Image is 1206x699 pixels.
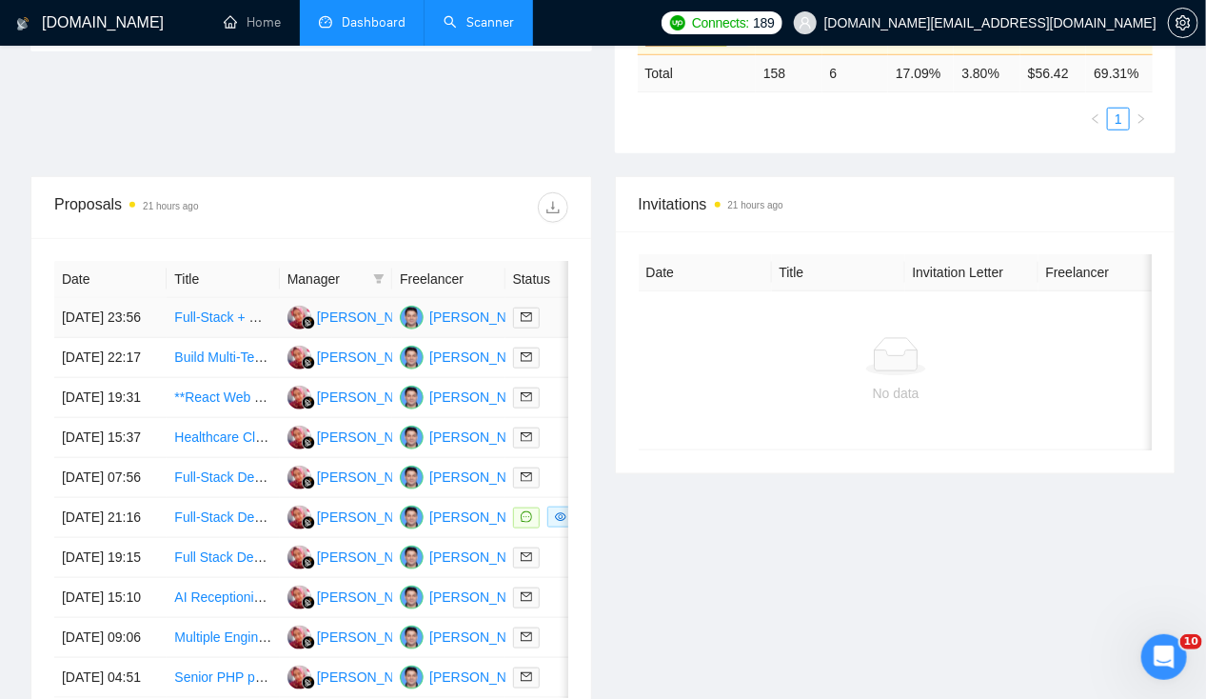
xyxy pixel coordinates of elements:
[302,316,315,330] img: gigradar-bm.png
[400,309,539,324] a: AR[PERSON_NAME]
[1086,54,1153,91] td: 69.31 %
[400,629,539,644] a: AR[PERSON_NAME]
[317,387,426,408] div: [PERSON_NAME]
[1130,108,1153,130] button: right
[400,509,539,524] a: AR[PERSON_NAME]
[1130,108,1153,130] li: Next Page
[400,586,424,609] img: AR
[521,431,532,443] span: mail
[54,538,167,578] td: [DATE] 19:15
[772,254,905,291] th: Title
[429,427,539,448] div: [PERSON_NAME]
[1168,15,1198,30] a: setting
[174,310,496,325] a: Full-Stack + WebGL Engineer (Next.js, r3f, Twitch API)
[1084,108,1107,130] button: left
[400,546,424,569] img: AR
[317,547,426,568] div: [PERSON_NAME]
[728,200,783,210] time: 21 hours ago
[174,669,320,685] a: Senior PHP programmer
[400,466,424,489] img: AR
[369,265,388,293] span: filter
[287,306,311,330] img: DP
[302,636,315,649] img: gigradar-bm.png
[342,14,405,30] span: Dashboard
[16,9,30,39] img: logo
[317,667,426,688] div: [PERSON_NAME]
[400,626,424,649] img: AR
[174,349,416,365] a: Build Multi-Tenant E-Commerce Platform
[287,426,311,449] img: DP
[287,666,311,689] img: DP
[400,346,424,369] img: AR
[400,669,539,684] a: AR[PERSON_NAME]
[317,427,426,448] div: [PERSON_NAME]
[692,12,749,33] span: Connects:
[400,349,539,364] a: AR[PERSON_NAME]
[756,54,821,91] td: 158
[317,347,426,368] div: [PERSON_NAME]
[54,618,167,658] td: [DATE] 09:06
[400,389,539,404] a: AR[PERSON_NAME]
[319,15,332,29] span: dashboard
[287,389,426,404] a: DP[PERSON_NAME]
[224,14,281,30] a: homeHome
[513,269,591,290] span: Status
[521,311,532,323] span: mail
[302,356,315,369] img: gigradar-bm.png
[302,396,315,409] img: gigradar-bm.png
[174,509,498,525] a: Full-Stack Developer Needed to Build Trading Platform
[143,201,198,211] time: 21 hours ago
[287,669,426,684] a: DP[PERSON_NAME]
[54,458,167,498] td: [DATE] 07:56
[54,378,167,418] td: [DATE] 19:31
[429,587,539,608] div: [PERSON_NAME]
[429,627,539,648] div: [PERSON_NAME]
[54,418,167,458] td: [DATE] 15:37
[167,538,279,578] td: Full Stack Developer Needed - Node/NEXT
[670,15,685,30] img: upwork-logo.png
[280,261,392,298] th: Manager
[287,466,311,489] img: DP
[639,192,1153,216] span: Invitations
[521,671,532,683] span: mail
[654,383,1138,404] div: No data
[287,589,426,604] a: DP[PERSON_NAME]
[429,347,539,368] div: [PERSON_NAME]
[1020,54,1086,91] td: $ 56.42
[287,629,426,644] a: DP[PERSON_NAME]
[1136,113,1147,125] span: right
[400,306,424,330] img: AR
[400,666,424,689] img: AR
[174,629,635,645] a: Multiple Engineers (Next.js/TypeScript) — AI-Native Healthcare SaaS (HIPAA)
[1084,108,1107,130] li: Previous Page
[317,467,426,488] div: [PERSON_NAME]
[167,618,279,658] td: Multiple Engineers (Next.js/TypeScript) — AI-Native Healthcare SaaS (HIPAA)
[287,349,426,364] a: DP[PERSON_NAME]
[167,338,279,378] td: Build Multi-Tenant E-Commerce Platform
[400,589,539,604] a: AR[PERSON_NAME]
[287,549,426,564] a: DP[PERSON_NAME]
[302,476,315,489] img: gigradar-bm.png
[54,261,167,298] th: Date
[167,298,279,338] td: Full-Stack + WebGL Engineer (Next.js, r3f, Twitch API)
[521,631,532,643] span: mail
[167,498,279,538] td: Full-Stack Developer Needed to Build Trading Platform
[54,498,167,538] td: [DATE] 21:16
[639,254,772,291] th: Date
[287,506,311,529] img: DP
[822,54,888,91] td: 6
[1108,109,1129,130] a: 1
[429,507,539,528] div: [PERSON_NAME]
[444,14,514,30] a: searchScanner
[317,507,426,528] div: [PERSON_NAME]
[1168,8,1198,38] button: setting
[287,469,426,484] a: DP[PERSON_NAME]
[799,16,812,30] span: user
[302,676,315,689] img: gigradar-bm.png
[429,307,539,328] div: [PERSON_NAME]
[174,549,430,565] a: Full Stack Developer Needed - Node/NEXT
[888,54,954,91] td: 17.09 %
[400,426,424,449] img: AR
[54,298,167,338] td: [DATE] 23:56
[555,511,566,523] span: eye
